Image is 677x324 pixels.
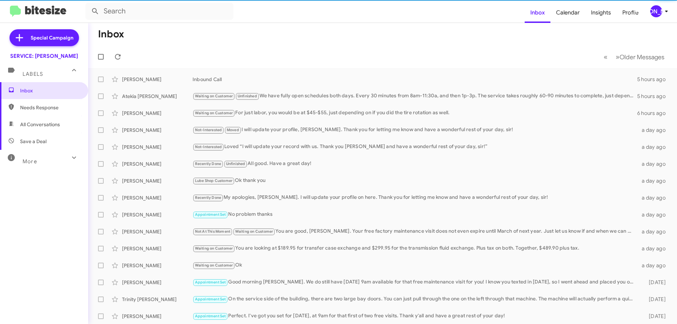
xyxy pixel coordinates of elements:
[195,161,221,166] span: Recently Done
[650,5,662,17] div: [PERSON_NAME]
[195,314,226,318] span: Appointment Set
[193,227,638,236] div: You are good, [PERSON_NAME]. Your free factory maintenance visit does not even expire until March...
[195,111,233,115] span: Waiting on Customer
[20,104,80,111] span: Needs Response
[637,93,671,100] div: 5 hours ago
[638,296,671,303] div: [DATE]
[193,160,638,168] div: All good. Have a great day!
[122,211,193,218] div: [PERSON_NAME]
[620,53,664,61] span: Older Messages
[611,50,669,64] button: Next
[638,228,671,235] div: a day ago
[226,161,245,166] span: Unfinished
[20,138,47,145] span: Save a Deal
[122,93,193,100] div: Atekia [PERSON_NAME]
[227,128,239,132] span: Moved
[193,210,638,219] div: No problem thanks
[599,50,612,64] button: Previous
[193,244,638,252] div: You are looking at $189.95 for transfer case exchange and $299.95 for the transmission fluid exch...
[98,29,124,40] h1: Inbox
[195,178,233,183] span: Lube Shop Customer
[637,76,671,83] div: 5 hours ago
[638,262,671,269] div: a day ago
[122,296,193,303] div: Trinity [PERSON_NAME]
[616,53,620,61] span: »
[20,87,80,94] span: Inbox
[122,228,193,235] div: [PERSON_NAME]
[195,280,226,285] span: Appointment Set
[195,145,222,149] span: Not-Interested
[122,110,193,117] div: [PERSON_NAME]
[20,121,60,128] span: All Conversations
[195,94,233,98] span: Waiting on Customer
[122,143,193,151] div: [PERSON_NAME]
[638,279,671,286] div: [DATE]
[193,194,638,202] div: My apologies, [PERSON_NAME]. I will update your profile on here. Thank you for letting me know an...
[195,246,233,251] span: Waiting on Customer
[193,76,637,83] div: Inbound Call
[617,2,644,23] a: Profile
[122,160,193,167] div: [PERSON_NAME]
[193,126,638,134] div: I will update your profile, [PERSON_NAME]. Thank you for letting me know and have a wonderful res...
[122,313,193,320] div: [PERSON_NAME]
[525,2,550,23] a: Inbox
[10,53,78,60] div: SERVICE: [PERSON_NAME]
[644,5,669,17] button: [PERSON_NAME]
[193,109,637,117] div: For just labor, you would be at $45-$55, just depending on if you did the tire rotation as well.
[122,76,193,83] div: [PERSON_NAME]
[193,312,638,320] div: Perfect. I've got you set for [DATE], at 9am for that first of two free visits. Thank y'all and h...
[31,34,73,41] span: Special Campaign
[638,127,671,134] div: a day ago
[193,261,638,269] div: Ok
[550,2,585,23] a: Calendar
[638,143,671,151] div: a day ago
[638,211,671,218] div: a day ago
[23,158,37,165] span: More
[195,212,226,217] span: Appointment Set
[638,177,671,184] div: a day ago
[10,29,79,46] a: Special Campaign
[193,278,638,286] div: Good morning [PERSON_NAME]. We do still have [DATE] 9am available for that free maintenance visit...
[122,194,193,201] div: [PERSON_NAME]
[122,279,193,286] div: [PERSON_NAME]
[638,245,671,252] div: a day ago
[193,177,638,185] div: Ok thank you
[122,177,193,184] div: [PERSON_NAME]
[122,245,193,252] div: [PERSON_NAME]
[637,110,671,117] div: 6 hours ago
[195,263,233,268] span: Waiting on Customer
[195,229,231,234] span: Not At This Moment
[235,229,273,234] span: Waiting on Customer
[195,297,226,301] span: Appointment Set
[85,3,233,20] input: Search
[238,94,257,98] span: Unfinished
[122,262,193,269] div: [PERSON_NAME]
[193,295,638,303] div: On the service side of the building, there are two large bay doors. You can just pull through the...
[600,50,669,64] nav: Page navigation example
[604,53,608,61] span: «
[193,143,638,151] div: Loved “I will update your record with us. Thank you [PERSON_NAME] and have a wonderful rest of yo...
[638,194,671,201] div: a day ago
[638,313,671,320] div: [DATE]
[585,2,617,23] a: Insights
[638,160,671,167] div: a day ago
[23,71,43,77] span: Labels
[193,92,637,100] div: We have fully open schedules both days. Every 30 minutes from 8am-11:30a, and then 1p-3p. The ser...
[195,195,221,200] span: Recently Done
[195,128,222,132] span: Not-Interested
[122,127,193,134] div: [PERSON_NAME]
